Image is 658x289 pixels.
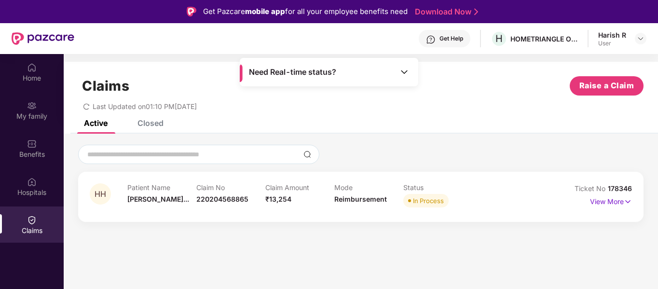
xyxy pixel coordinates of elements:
[415,7,475,17] a: Download Now
[137,118,164,128] div: Closed
[27,139,37,149] img: svg+xml;base64,PHN2ZyBpZD0iQmVuZWZpdHMiIHhtbG5zPSJodHRwOi8vd3d3LnczLm9yZy8yMDAwL3N2ZyIgd2lkdGg9Ij...
[27,215,37,225] img: svg+xml;base64,PHN2ZyBpZD0iQ2xhaW0iIHhtbG5zPSJodHRwOi8vd3d3LnczLm9yZy8yMDAwL3N2ZyIgd2lkdGg9IjIwIi...
[127,183,196,192] p: Patient Name
[265,183,334,192] p: Claim Amount
[579,80,634,92] span: Raise a Claim
[83,102,90,110] span: redo
[93,102,197,110] span: Last Updated on 01:10 PM[DATE]
[570,76,644,96] button: Raise a Claim
[27,177,37,187] img: svg+xml;base64,PHN2ZyBpZD0iSG9zcGl0YWxzIiB4bWxucz0iaHR0cDovL3d3dy53My5vcmcvMjAwMC9zdmciIHdpZHRoPS...
[27,63,37,72] img: svg+xml;base64,PHN2ZyBpZD0iSG9tZSIgeG1sbnM9Imh0dHA6Ly93d3cudzMub3JnLzIwMDAvc3ZnIiB3aWR0aD0iMjAiIG...
[575,184,608,193] span: Ticket No
[95,190,106,198] span: HH
[439,35,463,42] div: Get Help
[403,183,472,192] p: Status
[187,7,196,16] img: Logo
[495,33,503,44] span: H
[127,195,189,203] span: [PERSON_NAME]...
[203,6,408,17] div: Get Pazcare for all your employee benefits need
[624,196,632,207] img: svg+xml;base64,PHN2ZyB4bWxucz0iaHR0cDovL3d3dy53My5vcmcvMjAwMC9zdmciIHdpZHRoPSIxNyIgaGVpZ2h0PSIxNy...
[474,7,478,17] img: Stroke
[426,35,436,44] img: svg+xml;base64,PHN2ZyBpZD0iSGVscC0zMngzMiIgeG1sbnM9Imh0dHA6Ly93d3cudzMub3JnLzIwMDAvc3ZnIiB3aWR0aD...
[413,196,444,206] div: In Process
[590,194,632,207] p: View More
[598,40,626,47] div: User
[245,7,285,16] strong: mobile app
[598,30,626,40] div: Harish R
[399,67,409,77] img: Toggle Icon
[27,101,37,110] img: svg+xml;base64,PHN2ZyB3aWR0aD0iMjAiIGhlaWdodD0iMjAiIHZpZXdCb3g9IjAgMCAyMCAyMCIgZmlsbD0ibm9uZSIgeG...
[510,34,578,43] div: HOMETRIANGLE ONLINE SERVICES PRIVATE LIMITED
[265,195,291,203] span: ₹13,254
[196,183,265,192] p: Claim No
[84,118,108,128] div: Active
[637,35,644,42] img: svg+xml;base64,PHN2ZyBpZD0iRHJvcGRvd24tMzJ4MzIiIHhtbG5zPSJodHRwOi8vd3d3LnczLm9yZy8yMDAwL3N2ZyIgd2...
[249,67,336,77] span: Need Real-time status?
[12,32,74,45] img: New Pazcare Logo
[334,183,403,192] p: Mode
[334,195,387,203] span: Reimbursement
[303,151,311,158] img: svg+xml;base64,PHN2ZyBpZD0iU2VhcmNoLTMyeDMyIiB4bWxucz0iaHR0cDovL3d3dy53My5vcmcvMjAwMC9zdmciIHdpZH...
[82,78,129,94] h1: Claims
[608,184,632,193] span: 178346
[196,195,248,203] span: 220204568865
